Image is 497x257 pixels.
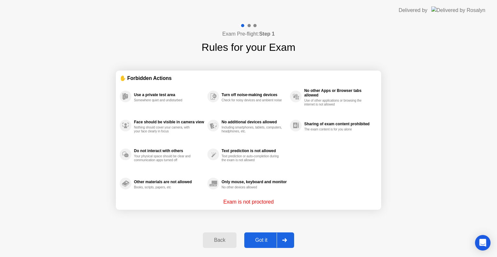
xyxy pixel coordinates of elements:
div: Do not interact with others [134,149,204,153]
b: Step 1 [259,31,275,37]
div: Delivered by [399,6,427,14]
img: Delivered by Rosalyn [431,6,485,14]
div: ✋ Forbidden Actions [120,74,377,82]
p: Exam is not proctored [223,198,274,206]
button: Got it [244,232,294,248]
div: No additional devices allowed [222,120,287,124]
div: Other materials are not allowed [134,180,204,184]
div: Text prediction is not allowed [222,149,287,153]
div: Face should be visible in camera view [134,120,204,124]
div: Back [205,237,234,243]
div: Use of other applications or browsing the internet is not allowed [304,99,365,106]
div: No other devices allowed [222,185,283,189]
div: Including smartphones, tablets, computers, headphones, etc. [222,126,283,133]
div: Open Intercom Messenger [475,235,491,251]
div: Only mouse, keyboard and monitor [222,180,287,184]
h1: Rules for your Exam [202,39,295,55]
div: Check for noisy devices and ambient noise [222,98,283,102]
div: Sharing of exam content prohibited [304,122,374,126]
div: Use a private test area [134,93,204,97]
div: Got it [246,237,277,243]
div: The exam content is for you alone [304,128,365,131]
div: Nothing should cover your camera, with your face clearly in focus [134,126,195,133]
div: Books, scripts, papers, etc [134,185,195,189]
div: Your physical space should be clear and communication apps turned off [134,154,195,162]
div: No other Apps or Browser tabs allowed [304,88,374,97]
button: Back [203,232,236,248]
h4: Exam Pre-flight: [222,30,275,38]
div: Turn off noise-making devices [222,93,287,97]
div: Somewhere quiet and undisturbed [134,98,195,102]
div: Text prediction or auto-completion during the exam is not allowed [222,154,283,162]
